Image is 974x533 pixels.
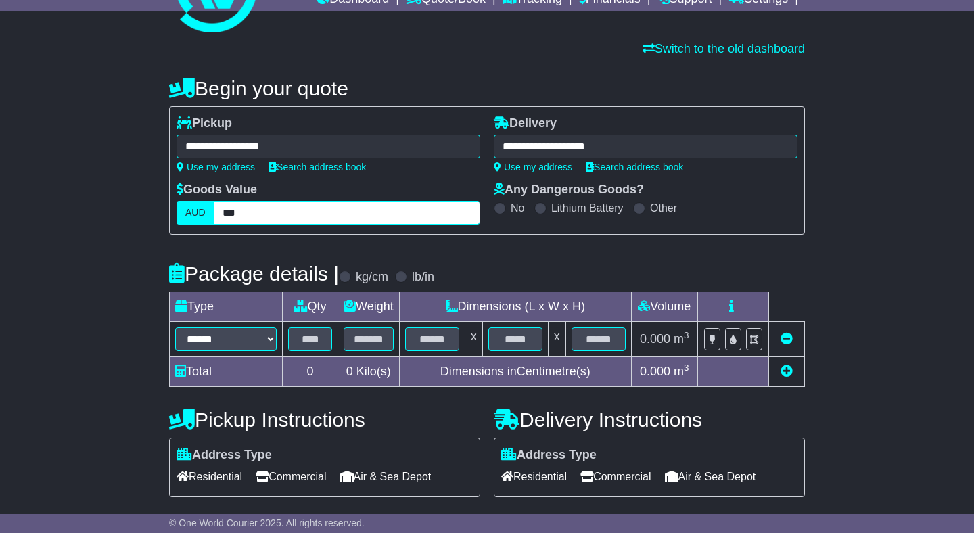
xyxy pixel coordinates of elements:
a: Search address book [586,162,683,172]
td: Dimensions in Centimetre(s) [399,357,631,387]
span: Air & Sea Depot [665,466,756,487]
h4: Package details | [169,262,339,285]
label: Delivery [494,116,557,131]
span: Residential [177,466,242,487]
span: Air & Sea Depot [340,466,432,487]
label: Goods Value [177,183,257,198]
label: lb/in [412,270,434,285]
span: m [674,365,689,378]
label: No [511,202,524,214]
a: Use my address [177,162,255,172]
sup: 3 [684,330,689,340]
span: 0.000 [640,365,670,378]
a: Add new item [781,365,793,378]
span: Commercial [580,466,651,487]
a: Use my address [494,162,572,172]
span: Commercial [256,466,326,487]
td: Volume [631,292,697,322]
span: Residential [501,466,567,487]
span: m [674,332,689,346]
label: Any Dangerous Goods? [494,183,644,198]
label: Address Type [501,448,597,463]
label: Other [650,202,677,214]
span: © One World Courier 2025. All rights reserved. [169,517,365,528]
label: AUD [177,201,214,225]
sup: 3 [684,363,689,373]
a: Switch to the old dashboard [643,42,805,55]
td: Dimensions (L x W x H) [399,292,631,322]
a: Remove this item [781,332,793,346]
td: x [465,322,482,357]
label: Address Type [177,448,272,463]
label: Pickup [177,116,232,131]
td: x [548,322,565,357]
td: Weight [338,292,400,322]
h4: Begin your quote [169,77,805,99]
a: Search address book [269,162,366,172]
label: kg/cm [356,270,388,285]
span: 0 [346,365,353,378]
td: Qty [283,292,338,322]
h4: Delivery Instructions [494,409,805,431]
td: Type [170,292,283,322]
td: 0 [283,357,338,387]
h4: Pickup Instructions [169,409,480,431]
label: Lithium Battery [551,202,624,214]
td: Total [170,357,283,387]
span: 0.000 [640,332,670,346]
td: Kilo(s) [338,357,400,387]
